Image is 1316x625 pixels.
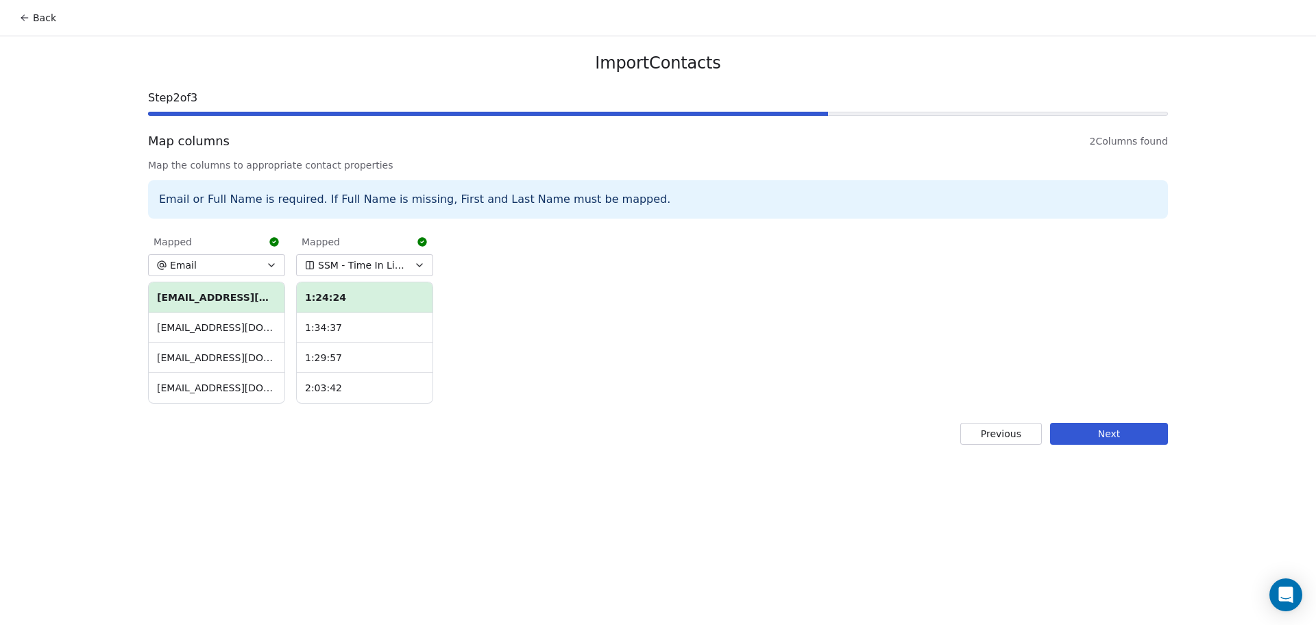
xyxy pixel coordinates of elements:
div: Open Intercom Messenger [1269,578,1302,611]
span: Email [170,258,197,272]
span: Import Contacts [595,53,720,73]
span: SSM - Time In Live Room [318,258,407,272]
div: Email or Full Name is required. If Full Name is missing, First and Last Name must be mapped. [148,180,1168,219]
th: 1:24:24 [297,282,432,312]
span: Map columns [148,132,230,150]
th: [EMAIL_ADDRESS][DOMAIN_NAME] [149,282,284,312]
span: Step 2 of 3 [148,90,1168,106]
td: [EMAIL_ADDRESS][DOMAIN_NAME] [149,343,284,373]
td: 1:34:37 [297,312,432,343]
td: 2:03:42 [297,373,432,403]
span: Mapped [302,235,340,249]
td: [EMAIL_ADDRESS][DOMAIN_NAME] [149,312,284,343]
span: 2 Columns found [1090,134,1168,148]
span: Map the columns to appropriate contact properties [148,158,1168,172]
button: Previous [960,423,1042,445]
span: Mapped [154,235,192,249]
button: Back [11,5,64,30]
button: Next [1050,423,1168,445]
td: [EMAIL_ADDRESS][DOMAIN_NAME] [149,373,284,403]
td: 1:29:57 [297,343,432,373]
